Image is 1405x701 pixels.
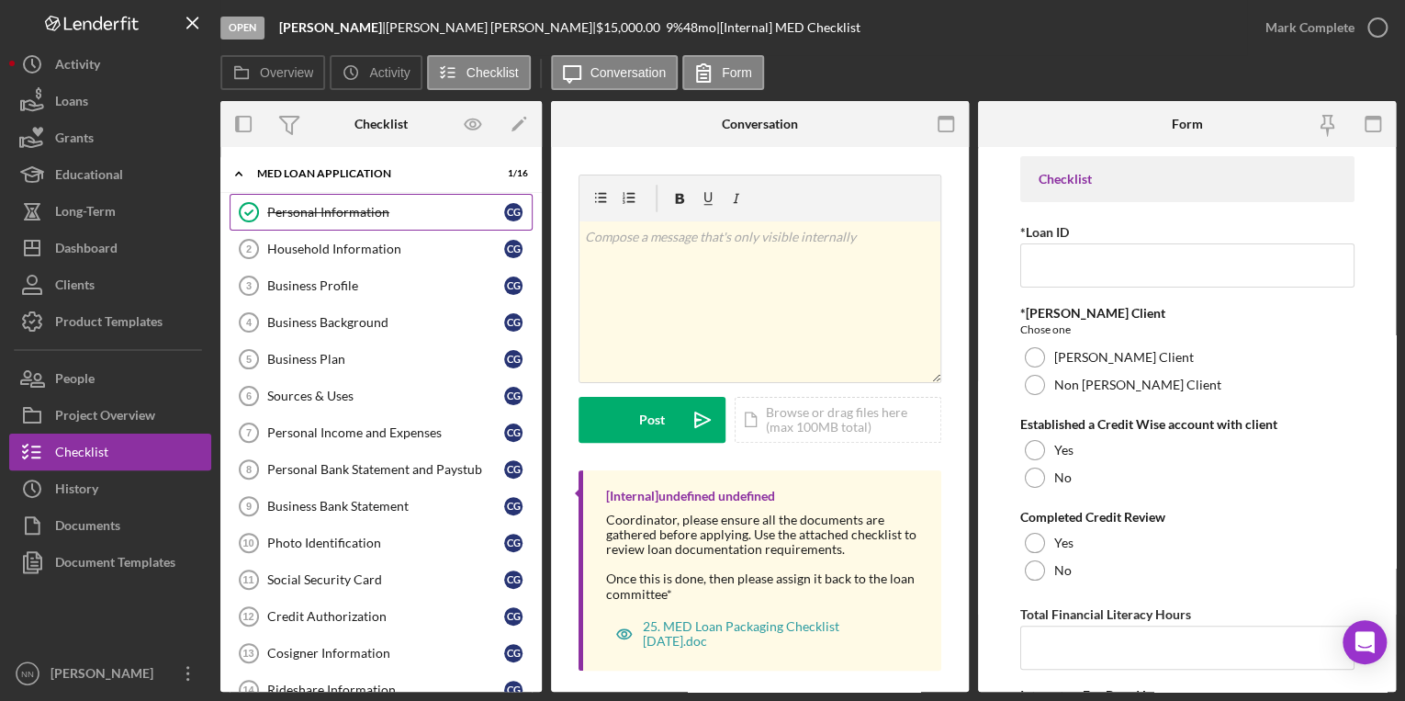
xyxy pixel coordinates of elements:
[267,609,504,624] div: Credit Authorization
[9,119,211,156] a: Grants
[230,231,533,267] a: 2Household InformationCG
[267,278,504,293] div: Business Profile
[9,655,211,692] button: NN[PERSON_NAME]
[242,684,254,695] tspan: 14
[257,168,482,179] div: MED Loan Application
[427,55,531,90] button: Checklist
[1020,321,1354,339] div: Chose one
[504,644,523,662] div: C G
[267,389,504,403] div: Sources & Uses
[495,168,528,179] div: 1 / 16
[504,460,523,479] div: C G
[1054,443,1073,458] label: Yes
[1020,606,1191,622] label: Total Financial Literacy Hours
[466,65,519,80] label: Checklist
[267,315,504,330] div: Business Background
[1054,470,1072,485] label: No
[504,534,523,552] div: C G
[246,280,252,291] tspan: 3
[279,20,386,35] div: |
[1054,378,1221,392] label: Non [PERSON_NAME] Client
[354,117,408,131] div: Checklist
[9,83,211,119] button: Loans
[504,313,523,332] div: C G
[9,156,211,193] button: Educational
[9,46,211,83] button: Activity
[267,242,504,256] div: Household Information
[230,414,533,451] a: 7Personal Income and ExpensesCG
[9,230,211,266] a: Dashboard
[1020,306,1354,321] div: *[PERSON_NAME] Client
[643,619,905,649] div: 25. MED Loan Packaging Checklist [DATE].doc
[220,55,325,90] button: Overview
[55,266,95,308] div: Clients
[230,341,533,378] a: 5Business PlanCG
[230,635,533,672] a: 13Cosigner InformationCG
[1172,117,1203,131] div: Form
[9,193,211,230] a: Long-Term
[504,277,523,295] div: C G
[55,119,94,161] div: Grants
[246,243,252,254] tspan: 2
[55,470,98,512] div: History
[1020,510,1354,525] div: Completed Credit Review
[9,434,211,470] button: Checklist
[230,451,533,488] a: 8Personal Bank Statement and PaystubCG
[242,611,253,622] tspan: 12
[9,266,211,303] button: Clients
[590,65,667,80] label: Conversation
[230,378,533,414] a: 6Sources & UsesCG
[242,648,253,659] tspan: 13
[606,513,923,602] div: Coordinator, please ensure all the documents are gathered before applying. Use the attached check...
[639,397,665,443] div: Post
[1343,620,1387,664] div: Open Intercom Messenger
[55,360,95,401] div: People
[246,501,252,512] tspan: 9
[606,616,914,652] button: 25. MED Loan Packaging Checklist [DATE].doc
[230,598,533,635] a: 12Credit AuthorizationCG
[267,205,504,220] div: Personal Information
[55,230,118,271] div: Dashboard
[1039,172,1336,187] div: Checklist
[1265,9,1354,46] div: Mark Complete
[267,499,504,514] div: Business Bank Statement
[1054,536,1073,550] label: Yes
[55,397,155,438] div: Project Overview
[9,303,211,340] button: Product Templates
[46,655,165,696] div: [PERSON_NAME]
[230,267,533,304] a: 3Business ProfileCG
[55,303,163,345] div: Product Templates
[386,20,596,35] div: [PERSON_NAME] [PERSON_NAME] |
[230,561,533,598] a: 11Social Security CardCG
[55,507,120,548] div: Documents
[504,497,523,515] div: C G
[1020,417,1354,432] div: Established a Credit Wise account with client
[267,646,504,661] div: Cosigner Information
[279,19,382,35] b: [PERSON_NAME]
[504,424,523,442] div: C G
[504,571,523,589] div: C G
[722,117,798,131] div: Conversation
[21,669,34,679] text: NN
[330,55,421,90] button: Activity
[504,387,523,405] div: C G
[682,55,764,90] button: Form
[246,354,252,365] tspan: 5
[267,683,504,697] div: Rideshare Information
[267,536,504,550] div: Photo Identification
[55,156,123,198] div: Educational
[230,304,533,341] a: 4Business BackgroundCG
[9,360,211,397] button: People
[260,65,313,80] label: Overview
[504,607,523,626] div: C G
[1054,563,1072,578] label: No
[246,390,252,401] tspan: 6
[230,194,533,231] a: Personal InformationCG
[606,489,775,503] div: [Internal] undefined undefined
[716,20,860,35] div: | [Internal] MED Checklist
[55,46,100,87] div: Activity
